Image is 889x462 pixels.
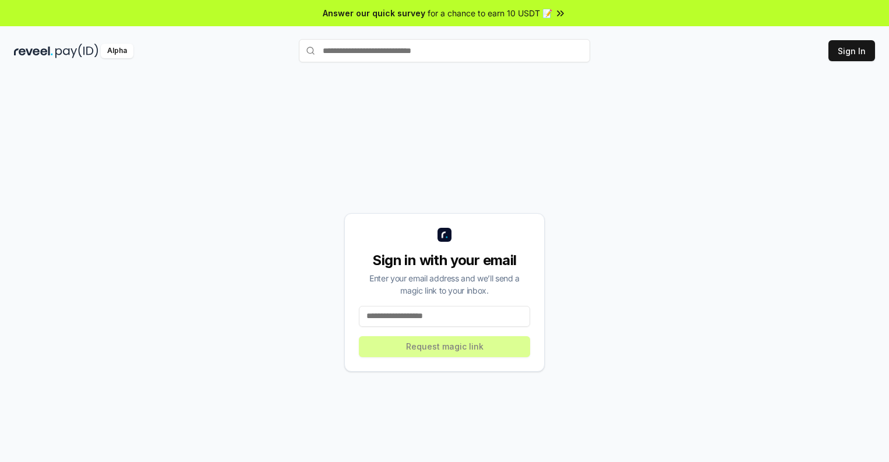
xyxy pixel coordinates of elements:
[438,228,451,242] img: logo_small
[428,7,552,19] span: for a chance to earn 10 USDT 📝
[101,44,133,58] div: Alpha
[359,272,530,297] div: Enter your email address and we’ll send a magic link to your inbox.
[55,44,98,58] img: pay_id
[828,40,875,61] button: Sign In
[323,7,425,19] span: Answer our quick survey
[14,44,53,58] img: reveel_dark
[359,251,530,270] div: Sign in with your email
